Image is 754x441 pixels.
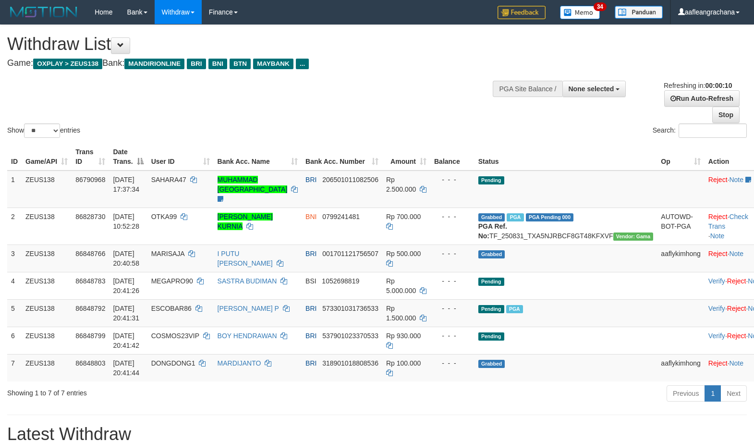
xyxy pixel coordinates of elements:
h1: Withdraw List [7,35,493,54]
span: BNI [305,213,316,220]
span: 86848766 [75,250,105,257]
a: Reject [708,176,728,184]
span: 34 [594,2,607,11]
a: 1 [705,385,721,402]
a: I PUTU [PERSON_NAME] [218,250,273,267]
span: [DATE] 17:37:34 [113,176,139,193]
span: BTN [230,59,251,69]
td: ZEUS138 [22,299,72,327]
a: [PERSON_NAME] KURNIA [218,213,273,230]
span: Pending [478,176,504,184]
span: 86828730 [75,213,105,220]
span: ... [296,59,309,69]
span: Rp 5.000.000 [386,277,416,294]
b: PGA Ref. No: [478,222,507,240]
a: Note [729,250,743,257]
div: Showing 1 to 7 of 7 entries [7,384,307,398]
span: BRI [305,332,316,340]
span: 86848799 [75,332,105,340]
a: [PERSON_NAME] P [218,305,279,312]
td: 6 [7,327,22,354]
span: Vendor URL: https://trx31.1velocity.biz [613,233,654,241]
select: Showentries [24,123,60,138]
a: Check Trans [708,213,748,230]
a: Verify [708,305,725,312]
div: - - - [434,304,471,313]
span: BRI [187,59,206,69]
a: Reject [708,250,728,257]
span: MANDIRIONLINE [124,59,184,69]
a: Reject [727,305,746,312]
label: Search: [653,123,747,138]
a: Previous [667,385,705,402]
a: SASTRA BUDIMAN [218,277,277,285]
span: Copy 1052698819 to clipboard [322,277,359,285]
div: - - - [434,358,471,368]
a: Next [720,385,747,402]
span: Rp 2.500.000 [386,176,416,193]
a: Reject [708,359,728,367]
span: BRI [305,305,316,312]
span: None selected [569,85,614,93]
span: Rp 100.000 [386,359,421,367]
span: Grabbed [478,250,505,258]
a: Note [729,176,743,184]
a: MARDIJANTO [218,359,261,367]
span: Rp 930.000 [386,332,421,340]
a: BOY HENDRAWAN [218,332,277,340]
span: PGA Pending [526,213,574,221]
a: Verify [708,332,725,340]
span: Grabbed [478,360,505,368]
span: MARISAJA [151,250,184,257]
span: Marked by aafkaynarin [506,305,523,313]
span: Pending [478,305,504,313]
span: SAHARA47 [151,176,186,184]
div: - - - [434,212,471,221]
span: 86848783 [75,277,105,285]
td: 1 [7,171,22,208]
span: BNI [208,59,227,69]
a: Note [729,359,743,367]
button: None selected [562,81,626,97]
th: Status [474,143,657,171]
td: ZEUS138 [22,208,72,245]
span: ESCOBAR86 [151,305,192,312]
span: Copy 0799241481 to clipboard [322,213,360,220]
img: Button%20Memo.svg [560,6,600,19]
th: Op: activate to sort column ascending [657,143,705,171]
span: BRI [305,176,316,184]
td: 7 [7,354,22,381]
span: [DATE] 20:41:26 [113,277,139,294]
td: 4 [7,272,22,299]
div: - - - [434,331,471,341]
td: ZEUS138 [22,245,72,272]
span: BRI [305,250,316,257]
span: Pending [478,332,504,341]
td: aaflykimhong [657,245,705,272]
span: 86848803 [75,359,105,367]
strong: 00:00:10 [705,82,732,89]
a: Stop [712,107,740,123]
span: Copy 001701121756507 to clipboard [322,250,378,257]
th: Trans ID: activate to sort column ascending [72,143,109,171]
td: ZEUS138 [22,354,72,381]
td: aaflykimhong [657,354,705,381]
a: Reject [727,277,746,285]
th: Bank Acc. Number: activate to sort column ascending [302,143,382,171]
th: Game/API: activate to sort column ascending [22,143,72,171]
th: Date Trans.: activate to sort column descending [109,143,147,171]
span: BSI [305,277,316,285]
td: ZEUS138 [22,171,72,208]
span: Marked by aafsreyleap [507,213,523,221]
th: Amount: activate to sort column ascending [382,143,430,171]
a: Reject [708,213,728,220]
span: [DATE] 20:41:42 [113,332,139,349]
span: [DATE] 10:52:28 [113,213,139,230]
span: Refreshing in: [664,82,732,89]
h4: Game: Bank: [7,59,493,68]
span: BRI [305,359,316,367]
div: - - - [434,249,471,258]
span: COSMOS23VIP [151,332,199,340]
span: [DATE] 20:41:31 [113,305,139,322]
span: OXPLAY > ZEUS138 [33,59,102,69]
